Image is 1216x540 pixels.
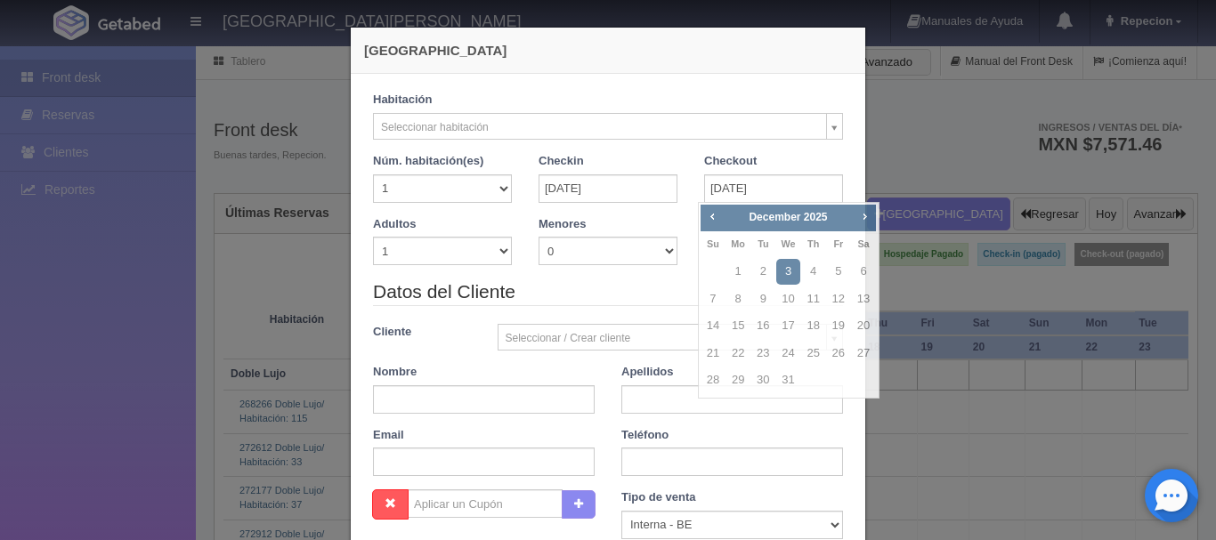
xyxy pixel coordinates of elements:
input: DD-MM-AAAA [704,174,843,203]
a: 23 [751,341,774,367]
a: 14 [701,313,725,339]
a: 4 [802,259,825,285]
label: Núm. habitación(es) [373,153,483,170]
a: 1 [726,259,750,285]
span: Friday [833,238,843,249]
span: Saturday [857,238,869,249]
a: 28 [701,367,725,393]
a: 12 [827,286,850,312]
span: Prev [705,209,719,223]
a: 27 [852,341,875,367]
a: 11 [802,286,825,312]
a: 10 [776,286,799,312]
a: Seleccionar / Crear cliente [498,324,844,351]
h4: [GEOGRAPHIC_DATA] [364,41,852,60]
span: Seleccionar habitación [381,114,819,141]
a: Next [855,206,875,226]
span: Sunday [707,238,719,249]
a: 29 [726,367,750,393]
a: 2 [751,259,774,285]
a: 5 [827,259,850,285]
a: 25 [802,341,825,367]
label: Cliente [360,324,484,341]
label: Checkin [539,153,584,170]
label: Menores [539,216,586,233]
a: 3 [776,259,799,285]
a: 19 [827,313,850,339]
span: Tuesday [758,238,768,249]
a: Seleccionar habitación [373,113,843,140]
span: Wednesday [781,238,795,249]
a: 9 [751,286,774,312]
span: Seleccionar / Crear cliente [506,325,820,351]
a: 8 [726,286,750,312]
span: Thursday [807,238,819,249]
label: Teléfono [621,427,669,444]
legend: Datos del Cliente [373,278,843,306]
a: 13 [852,286,875,312]
a: 31 [776,367,799,393]
a: 7 [701,286,725,312]
span: Next [857,209,871,223]
input: DD-MM-AAAA [539,174,677,203]
a: 20 [852,313,875,339]
a: 15 [726,313,750,339]
input: Aplicar un Cupón [408,489,563,518]
a: 26 [827,341,850,367]
label: Adultos [373,216,416,233]
label: Apellidos [621,364,674,381]
a: 21 [701,341,725,367]
span: 2025 [804,211,828,223]
label: Nombre [373,364,417,381]
a: 30 [751,367,774,393]
span: December [749,211,800,223]
span: Monday [731,238,745,249]
a: 24 [776,341,799,367]
a: Prev [702,206,722,226]
label: Email [373,427,404,444]
a: 22 [726,341,750,367]
a: 6 [852,259,875,285]
label: Habitación [373,92,432,109]
label: Checkout [704,153,757,170]
a: 17 [776,313,799,339]
a: 18 [802,313,825,339]
label: Tipo de venta [621,489,696,506]
a: 16 [751,313,774,339]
